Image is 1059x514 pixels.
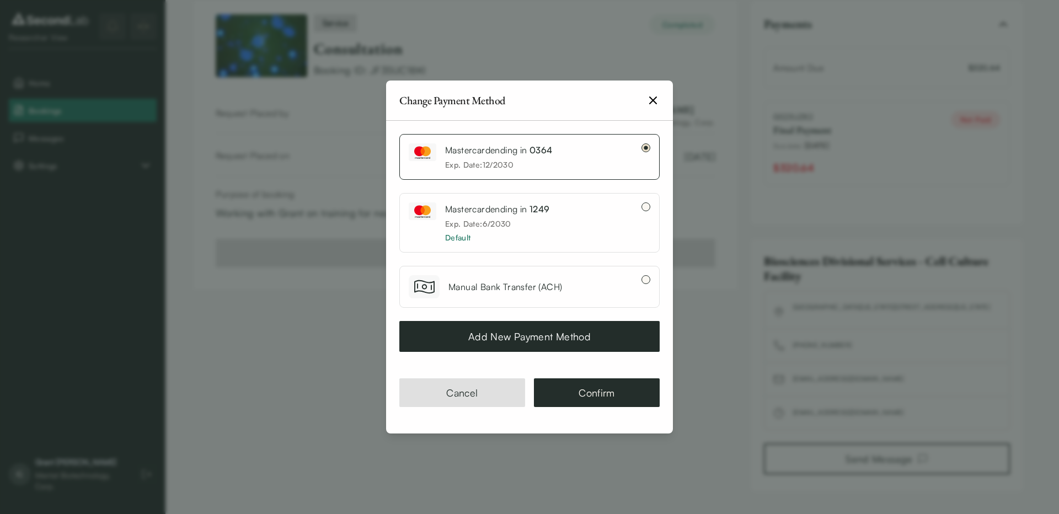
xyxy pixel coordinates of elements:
[414,280,435,294] img: bank_transfer
[529,204,550,215] span: 1249
[414,205,431,218] img: mastercard
[448,281,562,292] span: Manual Bank Transfer (ACH)
[445,218,550,229] div: Exp. Date: 6 / 2030
[445,204,550,215] span: Mastercard ending in
[445,144,553,156] span: Mastercard ending in
[399,378,525,407] button: Cancel
[534,378,660,407] button: Confirm
[414,146,431,159] img: mastercard
[445,159,553,170] div: Exp. Date: 12 / 2030
[445,232,550,243] div: Default
[529,144,553,156] span: 0364
[399,321,660,352] button: Add New Payment Method
[399,95,505,106] h2: Change Payment Method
